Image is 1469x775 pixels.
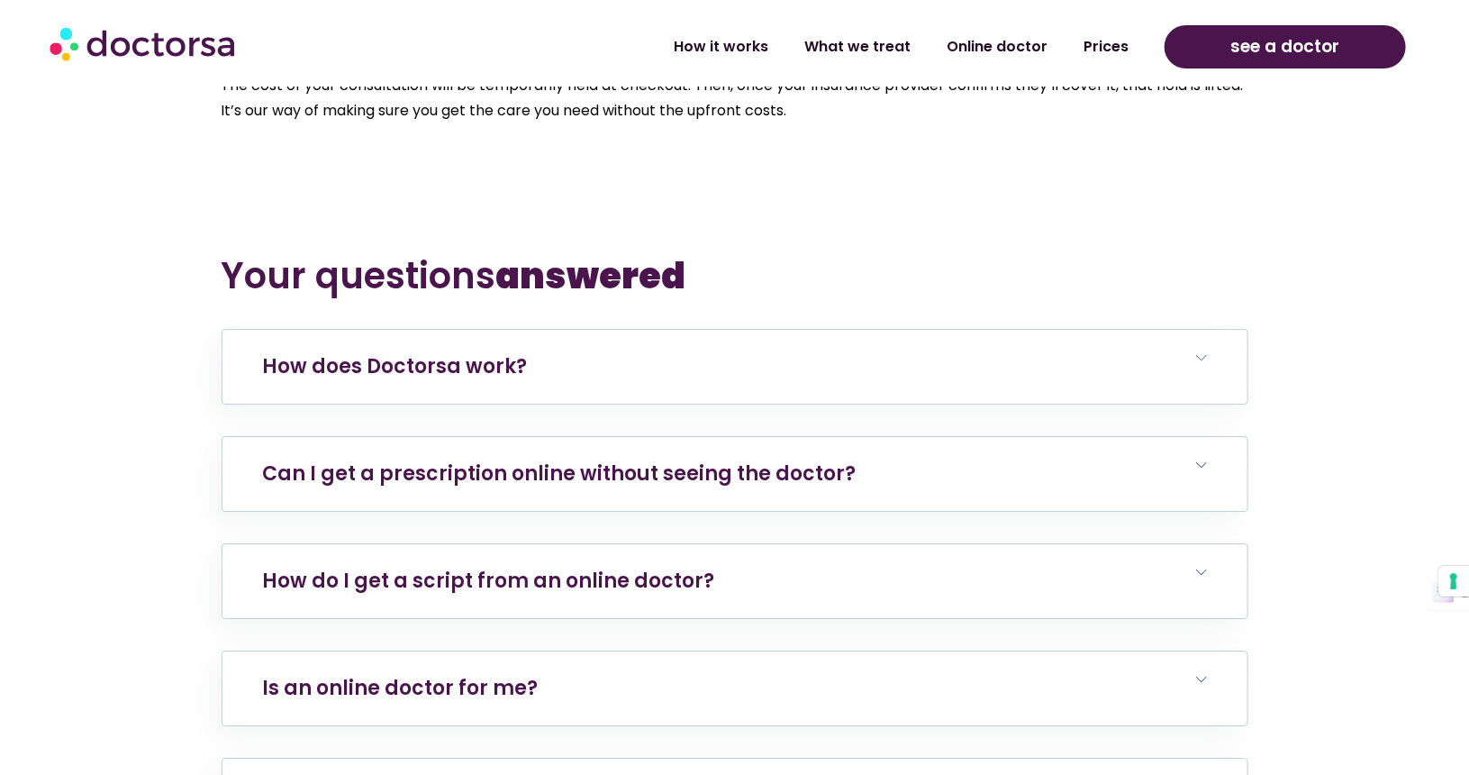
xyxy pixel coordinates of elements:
[929,26,1065,68] a: Online doctor
[222,652,1247,725] h6: Is an online doctor for me?
[222,330,1247,404] h6: How does Doctorsa work?
[263,567,715,595] a: How do I get a script from an online doctor?
[263,352,528,380] a: How does Doctorsa work?
[385,26,1147,68] nav: Menu
[1165,25,1406,68] a: see a doctor
[263,460,857,488] a: Can I get a prescription online without seeing the doctor?
[656,26,786,68] a: How it works
[1065,26,1147,68] a: Prices
[222,544,1247,618] h6: How do I get a script from an online doctor?
[496,251,686,301] b: answered
[222,73,1248,123] p: The cost of your consultation will be temporarily held at checkout. Then, once your insurance pro...
[263,674,539,702] a: Is an online doctor for me?
[1230,32,1339,61] span: see a doctor
[786,26,929,68] a: What we treat
[1438,566,1469,597] button: Your consent preferences for tracking technologies
[222,437,1247,511] h6: Can I get a prescription online without seeing the doctor?
[222,254,1248,297] h2: Your questions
